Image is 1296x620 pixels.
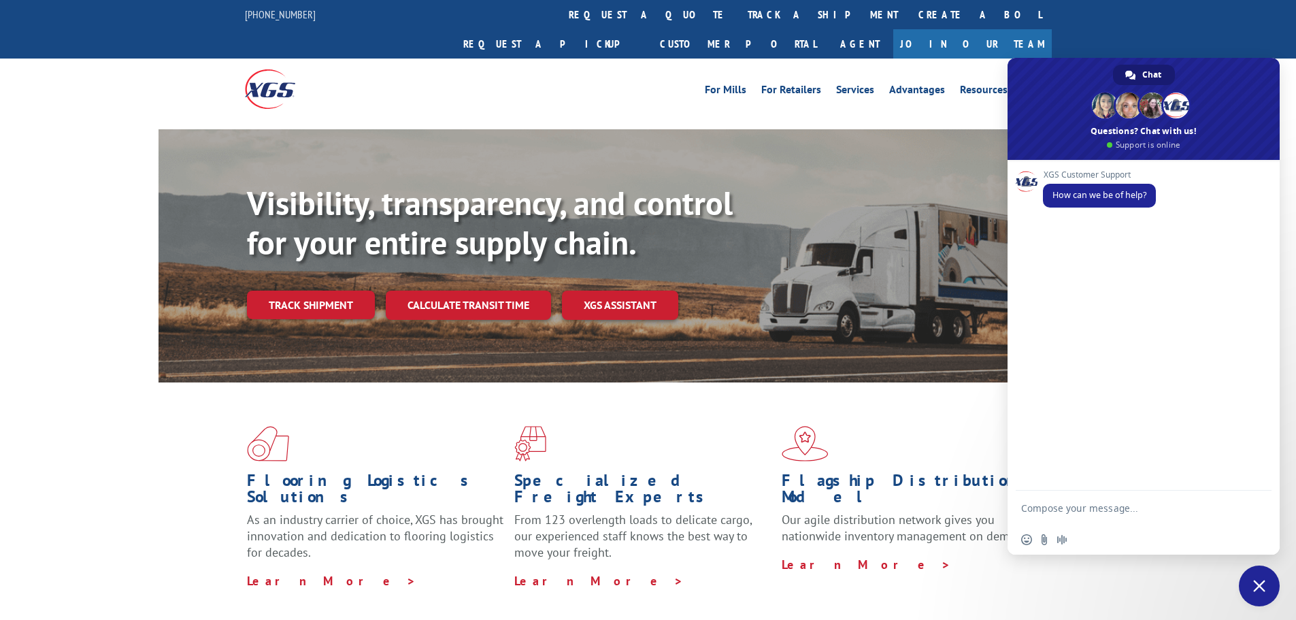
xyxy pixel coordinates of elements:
a: For Retailers [761,84,821,99]
span: Insert an emoji [1021,534,1032,545]
img: xgs-icon-total-supply-chain-intelligence-red [247,426,289,461]
a: Request a pickup [453,29,650,59]
a: Calculate transit time [386,291,551,320]
a: Join Our Team [893,29,1052,59]
b: Visibility, transparency, and control for your entire supply chain. [247,182,733,263]
span: As an industry carrier of choice, XGS has brought innovation and dedication to flooring logistics... [247,512,503,560]
span: How can we be of help? [1052,189,1146,201]
h1: Flagship Distribution Model [782,472,1039,512]
img: xgs-icon-focused-on-flooring-red [514,426,546,461]
a: Learn More > [247,573,416,589]
a: Services [836,84,874,99]
a: Agent [827,29,893,59]
a: For Mills [705,84,746,99]
a: Advantages [889,84,945,99]
a: Learn More > [782,557,951,572]
a: Resources [960,84,1008,99]
h1: Specialized Freight Experts [514,472,771,512]
a: Learn More > [514,573,684,589]
a: Close chat [1239,566,1280,606]
a: Chat [1113,65,1175,85]
span: Our agile distribution network gives you nationwide inventory management on demand. [782,512,1032,544]
textarea: Compose your message... [1021,491,1239,525]
span: XGS Customer Support [1043,170,1156,180]
h1: Flooring Logistics Solutions [247,472,504,512]
img: xgs-icon-flagship-distribution-model-red [782,426,829,461]
a: Customer Portal [650,29,827,59]
p: From 123 overlength loads to delicate cargo, our experienced staff knows the best way to move you... [514,512,771,572]
a: [PHONE_NUMBER] [245,7,316,21]
a: XGS ASSISTANT [562,291,678,320]
a: Track shipment [247,291,375,319]
span: Send a file [1039,534,1050,545]
span: Chat [1142,65,1161,85]
span: Audio message [1057,534,1067,545]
